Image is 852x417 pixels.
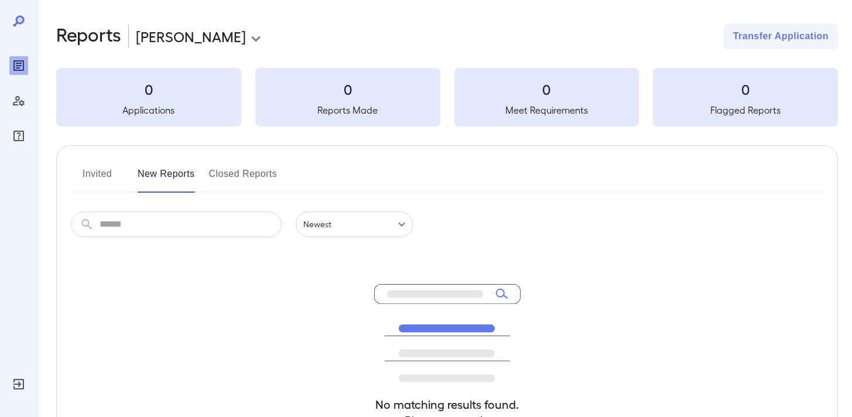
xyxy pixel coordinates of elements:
h2: Reports [56,23,121,49]
h5: Reports Made [255,103,440,117]
h3: 0 [653,80,838,98]
summary: 0Applications0Reports Made0Meet Requirements0Flagged Reports [56,68,838,127]
h3: 0 [56,80,241,98]
button: Transfer Application [724,23,838,49]
button: Invited [71,165,124,193]
h5: Applications [56,103,241,117]
div: Reports [9,56,28,75]
div: FAQ [9,127,28,145]
h3: 0 [255,80,440,98]
p: [PERSON_NAME] [136,27,246,46]
div: Manage Users [9,91,28,110]
h3: 0 [454,80,639,98]
div: Newest [296,211,413,237]
button: New Reports [138,165,195,193]
div: Log Out [9,375,28,394]
h5: Meet Requirements [454,103,639,117]
h5: Flagged Reports [653,103,838,117]
h4: No matching results found. [374,397,521,412]
button: Closed Reports [209,165,278,193]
